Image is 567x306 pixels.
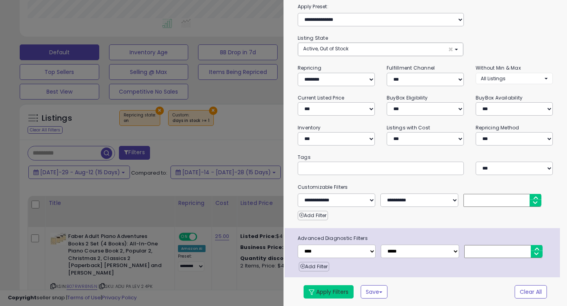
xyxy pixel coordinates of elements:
small: Listings with Cost [387,124,430,131]
button: All Listings [476,73,553,84]
small: Tags [292,153,559,162]
span: Active, Out of Stock [303,45,348,52]
small: Current Listed Price [298,94,344,101]
small: BuyBox Availability [476,94,523,101]
button: Active, Out of Stock × [298,43,463,56]
small: Customizable Filters [292,183,559,192]
small: Listing State [298,35,328,41]
small: Repricing [298,65,321,71]
small: Inventory [298,124,321,131]
label: Apply Preset: [292,2,559,11]
span: All Listings [481,75,506,82]
small: Repricing Method [476,124,519,131]
button: Add Filter [299,262,329,271]
button: Clear All [515,285,547,299]
small: Without Min & Max [476,65,521,71]
span: × [448,45,453,53]
small: Fulfillment Channel [387,65,435,71]
small: BuyBox Eligibility [387,94,428,101]
button: Add Filter [298,211,328,220]
button: Apply Filters [304,285,354,299]
button: Save [361,285,387,299]
span: Advanced Diagnostic Filters [292,234,560,243]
